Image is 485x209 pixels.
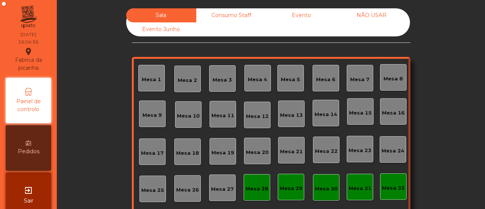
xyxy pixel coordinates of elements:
[211,185,234,193] div: Mesa 27
[280,185,302,192] div: Mesa 29
[336,8,407,22] div: NÃO USAR
[18,148,39,156] span: Pedidos
[315,185,338,193] div: Mesa 30
[383,75,403,83] div: Mesa 8
[382,147,404,155] div: Mesa 24
[24,186,33,195] i: exit_to_app
[176,149,199,157] div: Mesa 18
[19,4,38,30] img: qpiato
[126,8,196,22] div: Sala
[20,31,36,38] div: [DATE]
[280,148,303,156] div: Mesa 21
[350,76,369,83] div: Mesa 7
[281,76,300,83] div: Mesa 5
[178,77,197,84] div: Mesa 2
[126,22,196,36] div: Evento Junho
[382,184,405,192] div: Mesa 32
[314,111,337,118] div: Mesa 14
[246,113,269,120] div: Mesa 12
[213,76,232,84] div: Mesa 3
[248,76,267,83] div: Mesa 4
[196,8,266,22] div: Consumo Staff
[246,149,269,156] div: Mesa 20
[18,39,39,46] div: 16:04:56
[142,112,162,119] div: Mesa 9
[316,76,335,83] div: Mesa 6
[8,97,49,113] span: Painel de controlo
[280,112,303,119] div: Mesa 13
[266,8,336,22] div: Evento
[382,109,405,117] div: Mesa 16
[142,76,161,83] div: Mesa 1
[349,109,372,117] div: Mesa 15
[24,197,33,205] span: Sair
[141,149,164,157] div: Mesa 17
[24,47,33,56] i: location_on
[211,149,234,157] div: Mesa 19
[349,185,371,192] div: Mesa 31
[6,47,51,72] div: Fabrica da picanha
[177,112,200,120] div: Mesa 10
[246,185,268,193] div: Mesa 28
[211,112,234,119] div: Mesa 11
[315,148,338,155] div: Mesa 22
[141,187,164,194] div: Mesa 25
[349,147,371,154] div: Mesa 23
[176,186,199,194] div: Mesa 26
